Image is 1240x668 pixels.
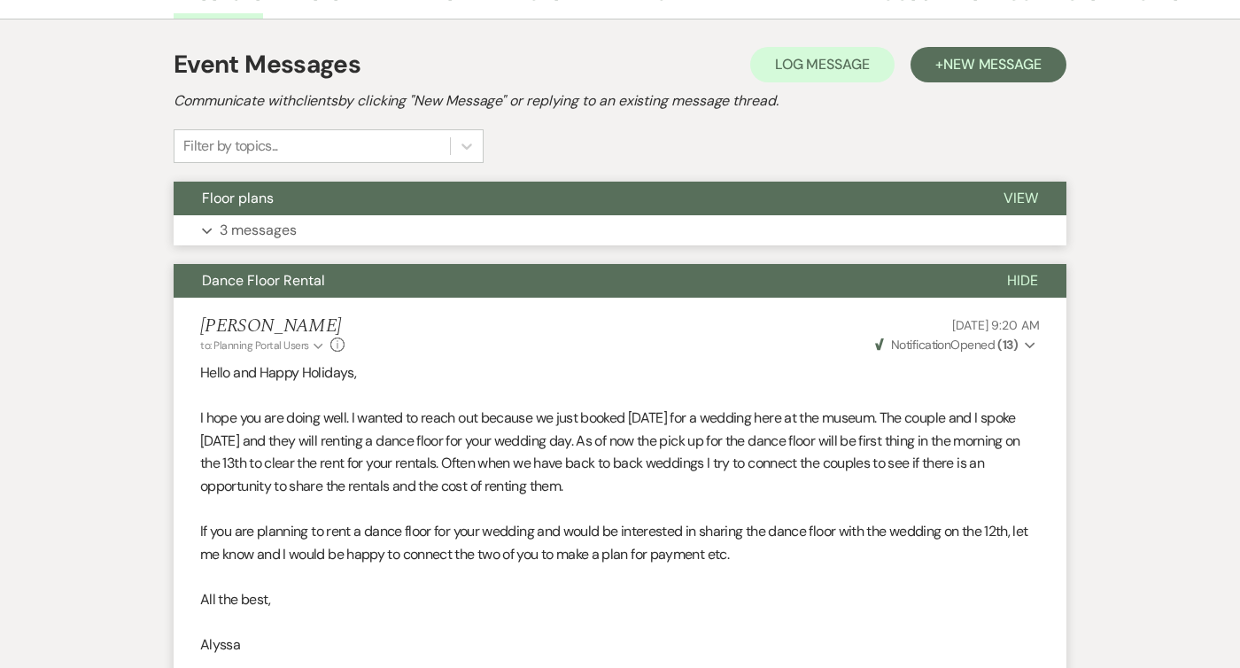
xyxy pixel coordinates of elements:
[200,315,345,338] h5: [PERSON_NAME]
[202,189,274,207] span: Floor plans
[1007,271,1038,290] span: Hide
[1004,189,1038,207] span: View
[891,337,950,353] span: Notification
[200,338,326,353] button: to: Planning Portal Users
[174,264,979,298] button: Dance Floor Rental
[975,182,1066,215] button: View
[183,136,278,157] div: Filter by topics...
[174,215,1066,245] button: 3 messages
[174,182,975,215] button: Floor plans
[200,520,1040,565] p: If you are planning to rent a dance floor for your wedding and would be interested in sharing the...
[200,361,1040,384] p: Hello and Happy Holidays,
[174,90,1066,112] h2: Communicate with clients by clicking "New Message" or replying to an existing message thread.
[200,338,309,353] span: to: Planning Portal Users
[979,264,1066,298] button: Hide
[952,317,1040,333] span: [DATE] 9:20 AM
[750,47,895,82] button: Log Message
[943,55,1042,74] span: New Message
[202,271,325,290] span: Dance Floor Rental
[775,55,870,74] span: Log Message
[174,46,360,83] h1: Event Messages
[200,407,1040,497] p: I hope you are doing well. I wanted to reach out because we just booked [DATE] for a wedding here...
[220,219,297,242] p: 3 messages
[872,336,1040,354] button: NotificationOpened (13)
[911,47,1066,82] button: +New Message
[200,633,1040,656] p: Alyssa
[997,337,1018,353] strong: ( 13 )
[200,588,1040,611] p: All the best,
[875,337,1019,353] span: Opened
